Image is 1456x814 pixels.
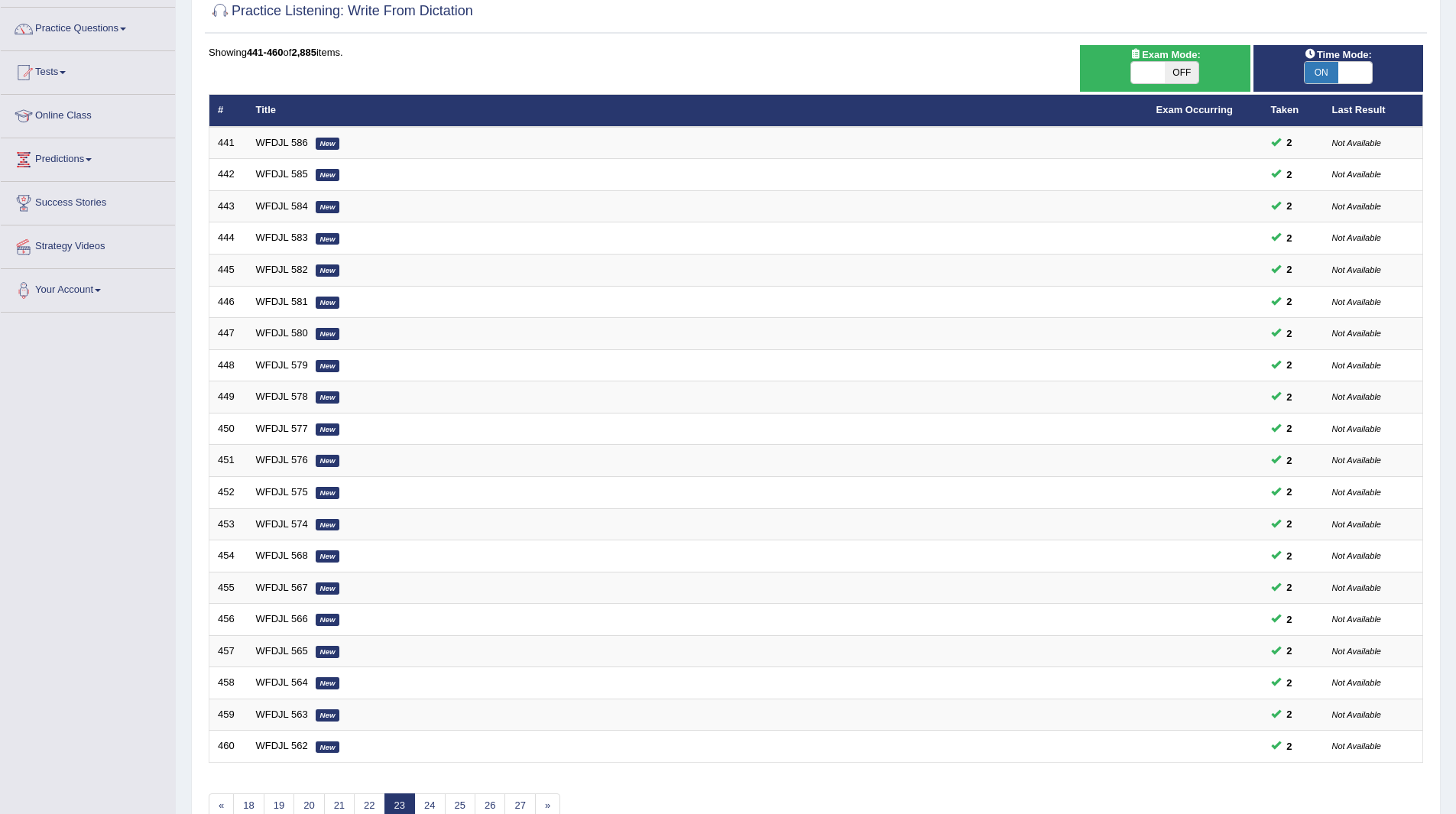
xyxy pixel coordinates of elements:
[256,613,308,624] a: WFDJL 566
[1305,62,1338,83] span: ON
[1332,456,1381,465] small: Not Available
[1332,297,1381,306] small: Not Available
[256,582,308,593] a: WFDJL 567
[316,455,340,467] em: New
[1332,361,1381,370] small: Not Available
[1332,138,1381,148] small: Not Available
[316,677,340,689] em: New
[1324,95,1423,127] th: Last Result
[1,8,175,46] a: Practice Questions
[209,286,248,318] td: 446
[316,233,340,245] em: New
[1332,741,1381,751] small: Not Available
[209,127,248,159] td: 441
[316,391,340,404] em: New
[316,582,340,595] em: New
[256,296,308,307] a: WFDJL 581
[209,540,248,572] td: 454
[1332,202,1381,211] small: Not Available
[1,138,175,177] a: Predictions
[1332,615,1381,624] small: Not Available
[1332,678,1381,687] small: Not Available
[1332,170,1381,179] small: Not Available
[1281,675,1299,691] span: You can still take this question
[248,95,1148,127] th: Title
[316,487,340,499] em: New
[256,645,308,657] a: WFDJL 565
[316,741,340,754] em: New
[1332,520,1381,529] small: Not Available
[1281,484,1299,500] span: You can still take this question
[209,476,248,508] td: 452
[316,709,340,722] em: New
[256,486,308,498] a: WFDJL 575
[1332,583,1381,592] small: Not Available
[1332,233,1381,242] small: Not Available
[256,232,308,243] a: WFDJL 583
[291,47,316,58] b: 2,885
[1080,45,1250,92] div: Show exams occurring in exams
[316,264,340,277] em: New
[1281,389,1299,405] span: You can still take this question
[209,445,248,477] td: 451
[1332,647,1381,656] small: Not Available
[1281,706,1299,722] span: You can still take this question
[1,225,175,264] a: Strategy Videos
[209,159,248,191] td: 442
[209,731,248,763] td: 460
[209,572,248,604] td: 455
[1263,95,1324,127] th: Taken
[256,168,308,180] a: WFDJL 585
[1281,643,1299,659] span: You can still take this question
[256,391,308,402] a: WFDJL 578
[316,201,340,213] em: New
[316,646,340,658] em: New
[256,200,308,212] a: WFDJL 584
[256,740,308,751] a: WFDJL 562
[1281,198,1299,214] span: You can still take this question
[256,709,308,720] a: WFDJL 563
[247,47,284,58] b: 441-460
[316,614,340,626] em: New
[256,518,308,530] a: WFDJL 574
[316,169,340,181] em: New
[1281,167,1299,183] span: You can still take this question
[1281,452,1299,469] span: You can still take this question
[209,45,1423,60] div: Showing of items.
[256,137,308,148] a: WFDJL 586
[1281,738,1299,754] span: You can still take this question
[316,360,340,372] em: New
[209,381,248,413] td: 449
[209,508,248,540] td: 453
[1156,104,1233,115] a: Exam Occurring
[1,182,175,220] a: Success Stories
[256,264,308,275] a: WFDJL 582
[1332,710,1381,719] small: Not Available
[1,95,175,133] a: Online Class
[256,359,308,371] a: WFDJL 579
[1281,261,1299,277] span: You can still take this question
[1332,488,1381,497] small: Not Available
[209,349,248,381] td: 448
[1299,47,1378,63] span: Time Mode:
[1,51,175,89] a: Tests
[209,635,248,667] td: 457
[256,423,308,434] a: WFDJL 577
[256,327,308,339] a: WFDJL 580
[1165,62,1198,83] span: OFF
[1281,548,1299,564] span: You can still take this question
[316,297,340,309] em: New
[256,676,308,688] a: WFDJL 564
[209,190,248,222] td: 443
[316,550,340,563] em: New
[1,269,175,307] a: Your Account
[1332,551,1381,560] small: Not Available
[1332,329,1381,338] small: Not Available
[209,95,248,127] th: #
[316,138,340,150] em: New
[209,222,248,255] td: 444
[1281,516,1299,532] span: You can still take this question
[209,413,248,445] td: 450
[256,454,308,465] a: WFDJL 576
[1332,424,1381,433] small: Not Available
